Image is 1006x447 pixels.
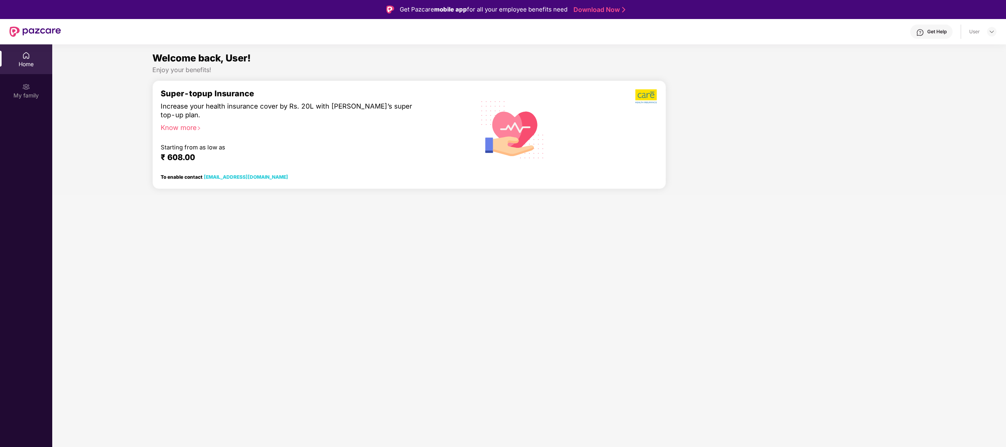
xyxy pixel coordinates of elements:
[622,6,625,14] img: Stroke
[635,89,658,104] img: b5dec4f62d2307b9de63beb79f102df3.png
[204,174,288,180] a: [EMAIL_ADDRESS][DOMAIN_NAME]
[152,66,906,74] div: Enjoy your benefits!
[400,5,568,14] div: Get Pazcare for all your employee benefits need
[22,52,30,59] img: svg+xml;base64,PHN2ZyBpZD0iSG9tZSIgeG1sbnM9Imh0dHA6Ly93d3cudzMub3JnLzIwMDAvc3ZnIiB3aWR0aD0iMjAiIG...
[969,29,980,35] div: User
[161,89,451,98] div: Super-topup Insurance
[475,91,550,168] img: svg+xml;base64,PHN2ZyB4bWxucz0iaHR0cDovL3d3dy53My5vcmcvMjAwMC9zdmciIHhtbG5zOnhsaW5rPSJodHRwOi8vd3...
[161,123,446,129] div: Know more
[197,126,201,130] span: right
[434,6,467,13] strong: mobile app
[161,144,417,149] div: Starting from as low as
[386,6,394,13] img: Logo
[573,6,623,14] a: Download Now
[9,27,61,37] img: New Pazcare Logo
[22,83,30,91] img: svg+xml;base64,PHN2ZyB3aWR0aD0iMjAiIGhlaWdodD0iMjAiIHZpZXdCb3g9IjAgMCAyMCAyMCIgZmlsbD0ibm9uZSIgeG...
[989,29,995,35] img: svg+xml;base64,PHN2ZyBpZD0iRHJvcGRvd24tMzJ4MzIiIHhtbG5zPSJodHRwOi8vd3d3LnczLm9yZy8yMDAwL3N2ZyIgd2...
[927,29,947,35] div: Get Help
[916,29,924,36] img: svg+xml;base64,PHN2ZyBpZD0iSGVscC0zMngzMiIgeG1sbnM9Imh0dHA6Ly93d3cudzMub3JnLzIwMDAvc3ZnIiB3aWR0aD...
[161,153,443,162] div: ₹ 608.00
[161,174,288,180] div: To enable contact
[152,52,251,64] span: Welcome back, User!
[161,102,417,120] div: Increase your health insurance cover by Rs. 20L with [PERSON_NAME]’s super top-up plan.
